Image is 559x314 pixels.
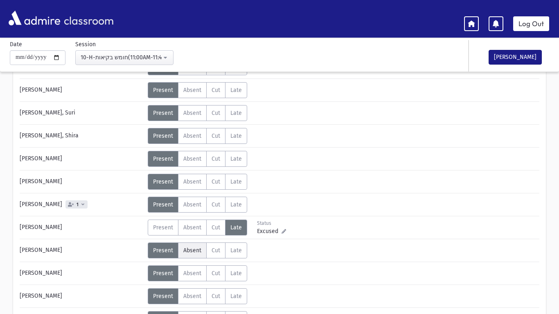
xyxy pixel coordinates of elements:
span: Late [230,155,242,162]
span: Absent [183,224,201,231]
span: Absent [183,178,201,185]
span: Late [230,201,242,208]
span: Cut [212,132,220,139]
label: Session [75,40,96,49]
span: Cut [212,224,220,231]
div: AttTypes [148,82,247,98]
span: Cut [212,293,220,300]
div: Status [257,220,293,227]
span: Absent [183,110,201,117]
button: [PERSON_NAME] [489,50,542,65]
div: [PERSON_NAME] [16,174,148,190]
div: [PERSON_NAME] [16,197,148,213]
span: Absent [183,201,201,208]
div: AttTypes [148,174,247,190]
span: Late [230,224,242,231]
div: AttTypes [148,242,247,258]
span: Present [153,247,173,254]
span: Cut [212,155,220,162]
span: Present [153,155,173,162]
div: AttTypes [148,105,247,121]
span: Present [153,293,173,300]
span: classroom [62,7,114,29]
span: Cut [212,247,220,254]
div: [PERSON_NAME], Suri [16,105,148,121]
div: AttTypes [148,128,247,144]
span: Late [230,110,242,117]
span: Cut [212,201,220,208]
div: [PERSON_NAME] [16,265,148,281]
span: Present [153,178,173,185]
div: AttTypes [148,220,247,235]
div: [PERSON_NAME] [16,82,148,98]
div: 10-H-חומש בקיאות(11:00AM-11:43AM) [81,53,162,62]
span: Present [153,110,173,117]
span: Cut [212,270,220,277]
span: Present [153,270,173,277]
span: Late [230,87,242,94]
div: [PERSON_NAME] [16,288,148,304]
span: Present [153,132,173,139]
span: Excused [257,227,282,235]
span: 1 [75,202,80,207]
span: Absent [183,155,201,162]
span: Late [230,270,242,277]
span: Absent [183,247,201,254]
span: Absent [183,293,201,300]
div: AttTypes [148,197,247,213]
span: Present [153,87,173,94]
label: Date [10,40,22,49]
span: Cut [212,178,220,185]
div: AttTypes [148,151,247,167]
span: Late [230,247,242,254]
span: Late [230,178,242,185]
div: [PERSON_NAME] [16,220,148,235]
div: AttTypes [148,265,247,281]
span: Late [230,132,242,139]
div: AttTypes [148,288,247,304]
span: Absent [183,270,201,277]
span: Cut [212,87,220,94]
span: Present [153,224,173,231]
span: Cut [212,110,220,117]
div: [PERSON_NAME], Shira [16,128,148,144]
span: Absent [183,132,201,139]
span: Present [153,201,173,208]
div: [PERSON_NAME] [16,151,148,167]
div: [PERSON_NAME] [16,242,148,258]
span: Absent [183,87,201,94]
button: 10-H-חומש בקיאות(11:00AM-11:43AM) [75,50,174,65]
a: Log Out [513,16,549,31]
img: AdmirePro [7,9,62,27]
